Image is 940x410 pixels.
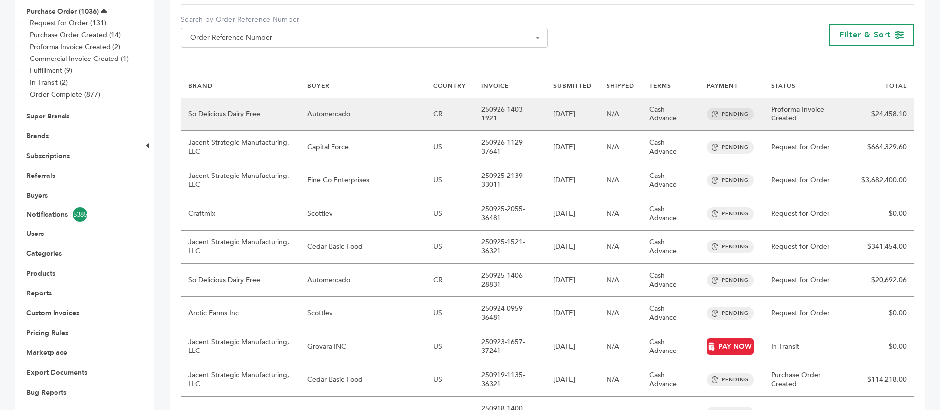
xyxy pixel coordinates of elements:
[854,197,914,231] td: $0.00
[481,82,509,90] a: INVOICE
[707,373,754,386] span: PENDING
[26,328,68,338] a: Pricing Rules
[474,297,546,330] td: 250924-0959-36481
[474,264,546,297] td: 250925-1406-28831
[839,29,891,40] span: Filter & Sort
[26,207,127,222] a: Notifications5385
[26,151,70,161] a: Subscriptions
[599,164,642,197] td: N/A
[26,368,87,377] a: Export Documents
[181,264,300,297] td: So Delicious Dairy Free
[426,231,474,264] td: US
[26,308,79,318] a: Custom Invoices
[181,15,548,25] label: Search by Order Reference Number
[707,207,754,220] span: PENDING
[26,348,67,357] a: Marketplace
[607,82,634,90] a: SHIPPED
[642,98,699,131] td: Cash Advance
[854,131,914,164] td: $664,329.60
[181,231,300,264] td: Jacent Strategic Manufacturing, LLC
[26,289,52,298] a: Reports
[188,82,213,90] a: BRAND
[26,249,62,258] a: Categories
[474,164,546,197] td: 250925-2139-33011
[300,330,426,363] td: Grovara INC
[426,264,474,297] td: CR
[30,42,120,52] a: Proforma Invoice Created (2)
[771,82,796,90] a: STATUS
[300,264,426,297] td: Automercado
[764,297,854,330] td: Request for Order
[764,131,854,164] td: Request for Order
[426,197,474,231] td: US
[854,297,914,330] td: $0.00
[707,240,754,253] span: PENDING
[300,98,426,131] td: Automercado
[426,98,474,131] td: CR
[26,229,44,238] a: Users
[73,207,87,222] span: 5385
[599,330,642,363] td: N/A
[854,330,914,363] td: $0.00
[181,98,300,131] td: So Delicious Dairy Free
[26,191,48,200] a: Buyers
[181,363,300,397] td: Jacent Strategic Manufacturing, LLC
[426,297,474,330] td: US
[426,164,474,197] td: US
[26,388,66,397] a: Bug Reports
[30,90,100,99] a: Order Complete (877)
[30,78,68,87] a: In-Transit (2)
[30,30,121,40] a: Purchase Order Created (14)
[546,297,599,330] td: [DATE]
[300,231,426,264] td: Cedar Basic Food
[642,131,699,164] td: Cash Advance
[764,264,854,297] td: Request for Order
[854,363,914,397] td: $114,218.00
[642,363,699,397] td: Cash Advance
[764,231,854,264] td: Request for Order
[854,231,914,264] td: $341,454.00
[707,274,754,287] span: PENDING
[707,82,738,90] a: PAYMENT
[649,82,671,90] a: TERMS
[300,131,426,164] td: Capital Force
[764,197,854,231] td: Request for Order
[26,269,55,278] a: Products
[300,164,426,197] td: Fine Co Enterprises
[599,197,642,231] td: N/A
[26,7,99,16] a: Purchase Order (1036)
[30,18,106,28] a: Request for Order (131)
[707,108,754,120] span: PENDING
[553,82,592,90] a: SUBMITTED
[707,338,754,355] a: PAY NOW
[186,31,542,45] span: Order Reference Number
[181,164,300,197] td: Jacent Strategic Manufacturing, LLC
[599,131,642,164] td: N/A
[599,363,642,397] td: N/A
[300,197,426,231] td: Scottlev
[707,174,754,187] span: PENDING
[426,363,474,397] td: US
[854,164,914,197] td: $3,682,400.00
[546,363,599,397] td: [DATE]
[642,231,699,264] td: Cash Advance
[433,82,466,90] a: COUNTRY
[764,98,854,131] td: Proforma Invoice Created
[546,264,599,297] td: [DATE]
[546,197,599,231] td: [DATE]
[30,54,129,63] a: Commercial Invoice Created (1)
[546,231,599,264] td: [DATE]
[599,264,642,297] td: N/A
[307,82,330,90] a: BUYER
[764,363,854,397] td: Purchase Order Created
[885,82,907,90] a: TOTAL
[26,171,55,180] a: Referrals
[642,197,699,231] td: Cash Advance
[300,297,426,330] td: Scottlev
[599,297,642,330] td: N/A
[707,307,754,320] span: PENDING
[474,330,546,363] td: 250923-1657-37241
[854,264,914,297] td: $20,692.06
[546,131,599,164] td: [DATE]
[26,131,49,141] a: Brands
